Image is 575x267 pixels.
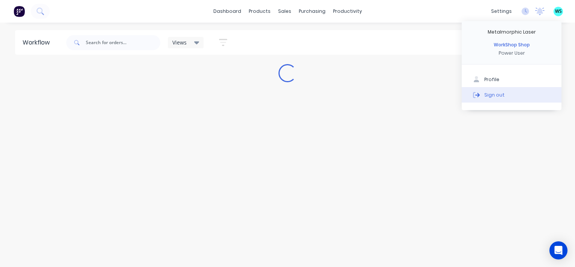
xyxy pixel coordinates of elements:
div: Open Intercom Messenger [549,241,567,259]
button: Profile [462,72,561,87]
div: WorkShop Shop [494,41,530,48]
span: WS [555,8,562,15]
div: sales [274,6,295,17]
div: Profile [484,76,499,83]
div: Workflow [23,38,53,47]
a: dashboard [210,6,245,17]
div: settings [487,6,516,17]
div: purchasing [295,6,329,17]
button: Sign out [462,87,561,102]
span: Views [172,38,187,46]
div: Power User [499,50,525,57]
img: Factory [14,6,25,17]
div: Metalmorphic Laser [488,29,536,35]
div: Sign out [484,91,505,98]
input: Search for orders... [86,35,160,50]
div: productivity [329,6,366,17]
div: products [245,6,274,17]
